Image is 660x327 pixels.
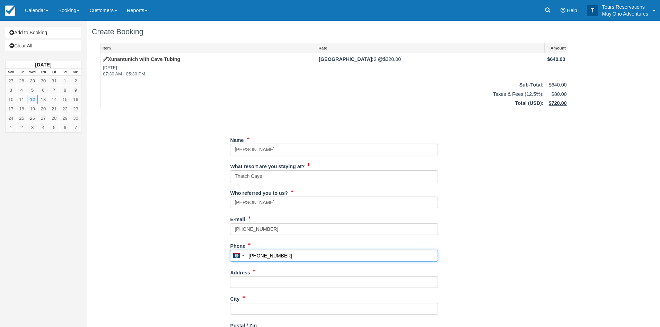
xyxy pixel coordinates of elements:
em: [DATE] 07:30 AM - 05:30 PM [103,65,314,78]
a: 27 [6,76,16,85]
a: 3 [6,85,16,95]
a: 6 [38,85,49,95]
strong: Sub-Total: [519,82,544,88]
a: 6 [60,123,70,132]
label: Who referred you to us? [230,187,288,197]
span: $720.00 [549,100,567,106]
a: 10 [6,95,16,104]
a: 21 [49,104,60,113]
span: USD [530,100,540,106]
a: 25 [16,113,27,123]
th: Wed [27,69,38,76]
span: $320.00 [383,56,401,62]
a: Rate [316,43,544,53]
p: Tours Reservations [602,3,648,10]
label: Name [230,134,244,144]
a: Clear All [5,40,81,51]
span: $80.00 [552,91,567,97]
a: 28 [49,113,60,123]
label: City [230,293,239,303]
a: 26 [27,113,38,123]
a: 30 [70,113,81,123]
a: 28 [16,76,27,85]
label: E-mail [230,214,245,223]
a: 4 [38,123,49,132]
th: Fri [49,69,60,76]
th: Sun [70,69,81,76]
a: Amount [545,43,567,53]
strong: [DATE] [35,62,51,67]
th: Mon [6,69,16,76]
p: Muy'Ono Adventures [602,10,648,17]
a: 8 [60,85,70,95]
label: What resort are you staying at? [230,161,305,170]
th: Tue [16,69,27,76]
a: 13 [38,95,49,104]
a: 22 [60,104,70,113]
th: Thu [38,69,49,76]
span: $640.00 [547,56,565,62]
span: $640.00 [549,82,567,88]
h1: Create Booking [92,28,577,36]
a: 20 [38,104,49,113]
strong: Thatch Caye Resort [319,56,374,62]
a: 7 [70,123,81,132]
label: Phone [230,240,245,250]
a: 29 [60,113,70,123]
a: Xunantunich with Cave Tubing [103,56,180,62]
a: 7 [49,85,60,95]
img: checkfront-main-nav-mini-logo.png [5,6,15,16]
a: 1 [6,123,16,132]
a: 31 [49,76,60,85]
a: 1 [60,76,70,85]
a: 5 [49,123,60,132]
a: 27 [38,113,49,123]
label: Address [230,267,250,276]
a: 5 [27,85,38,95]
a: 29 [27,76,38,85]
a: 3 [27,123,38,132]
a: 23 [70,104,81,113]
a: Item [100,43,316,53]
strong: Total ( ): [515,100,544,106]
a: 17 [6,104,16,113]
a: 9 [70,85,81,95]
a: 12 [27,95,38,104]
td: Taxes & Fees (12.5%): [100,90,545,99]
th: Sat [60,69,70,76]
a: 24 [6,113,16,123]
a: 18 [16,104,27,113]
a: 19 [27,104,38,113]
a: 11 [16,95,27,104]
div: Belize: +501 [230,250,246,261]
a: 30 [38,76,49,85]
a: 14 [49,95,60,104]
div: T [587,5,598,16]
a: 4 [16,85,27,95]
span: Help [567,8,577,13]
a: Add to Booking [5,27,81,38]
td: 2 @ [316,53,545,80]
a: 15 [60,95,70,104]
a: 16 [70,95,81,104]
i: Help [561,8,565,13]
a: 2 [70,76,81,85]
a: 2 [16,123,27,132]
